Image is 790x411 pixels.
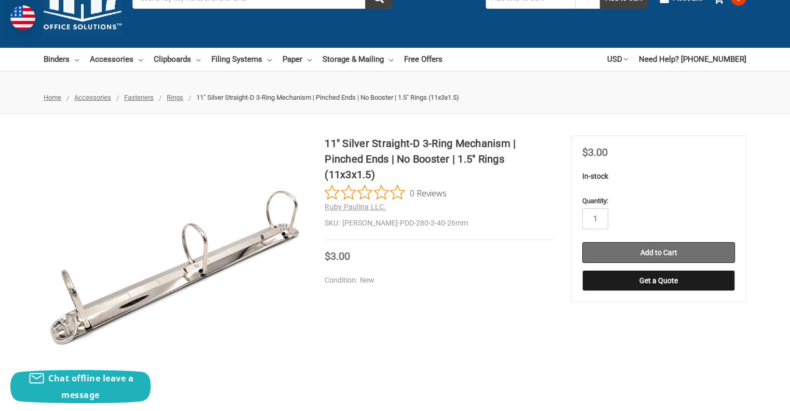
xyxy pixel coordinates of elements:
span: $3.00 [582,146,608,158]
dd: [PERSON_NAME]-PDD-280-3-40-26mm [325,218,554,229]
a: Fasteners [124,94,154,101]
button: Chat offline leave a message [10,370,151,403]
span: Chat offline leave a message [48,373,133,401]
dt: SKU: [325,218,340,229]
a: Paper [283,48,312,71]
iframe: Google Customer Reviews [704,383,790,411]
img: 11" Silver Straight-D 3-Ring Mechanism | Pinched Ends | No Booster | 1.5" Rings (11x3x1.5) [46,182,305,349]
input: Add to Cart [582,242,735,263]
a: Home [44,94,61,101]
a: USD [607,48,628,71]
a: Ruby Paulina LLC. [325,203,386,211]
a: Filing Systems [211,48,272,71]
button: Get a Quote [582,270,735,291]
span: 11" Silver Straight-D 3-Ring Mechanism | Pinched Ends | No Booster | 1.5" Rings (11x3x1.5) [196,94,459,101]
a: Clipboards [154,48,200,71]
a: Binders [44,48,79,71]
span: $3.00 [325,250,350,262]
img: duty and tax information for United States [10,5,35,30]
button: Rated 0 out of 5 stars from 0 reviews. Jump to reviews. [325,185,447,201]
a: Accessories [74,94,111,101]
a: Storage & Mailing [323,48,393,71]
dd: New [325,275,549,286]
span: 0 Reviews [410,185,447,201]
a: Accessories [90,48,143,71]
a: Rings [167,94,183,101]
p: In-stock [582,171,735,182]
label: Quantity: [582,196,735,206]
a: Free Offers [404,48,443,71]
h1: 11" Silver Straight-D 3-Ring Mechanism | Pinched Ends | No Booster | 1.5" Rings (11x3x1.5) [325,136,554,182]
dt: Condition: [325,275,357,286]
a: Need Help? [PHONE_NUMBER] [639,48,746,71]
